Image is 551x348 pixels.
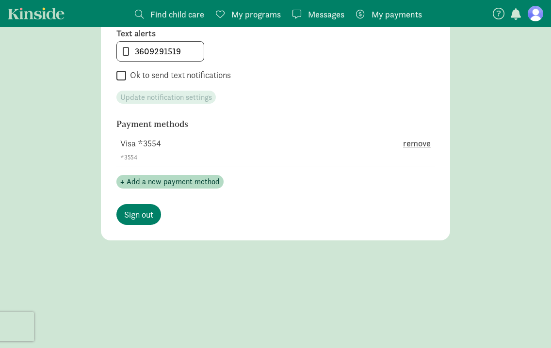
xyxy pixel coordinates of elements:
[124,208,153,221] span: Sign out
[120,176,220,188] span: + Add a new payment method
[116,91,216,104] button: Update notification settings
[403,137,431,150] button: remove
[8,7,65,19] a: Kinside
[116,204,161,225] a: Sign out
[117,42,204,61] input: 555-555-5555
[372,8,422,21] span: My payments
[120,92,212,103] span: Update notification settings
[116,28,435,39] label: Text alerts
[231,8,281,21] span: My programs
[150,8,204,21] span: Find child care
[308,8,344,21] span: Messages
[116,119,383,129] h6: Payment methods
[116,133,386,167] td: Visa *3554
[126,69,231,81] label: Ok to send text notifications
[116,175,224,189] button: + Add a new payment method
[120,153,137,161] span: *3554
